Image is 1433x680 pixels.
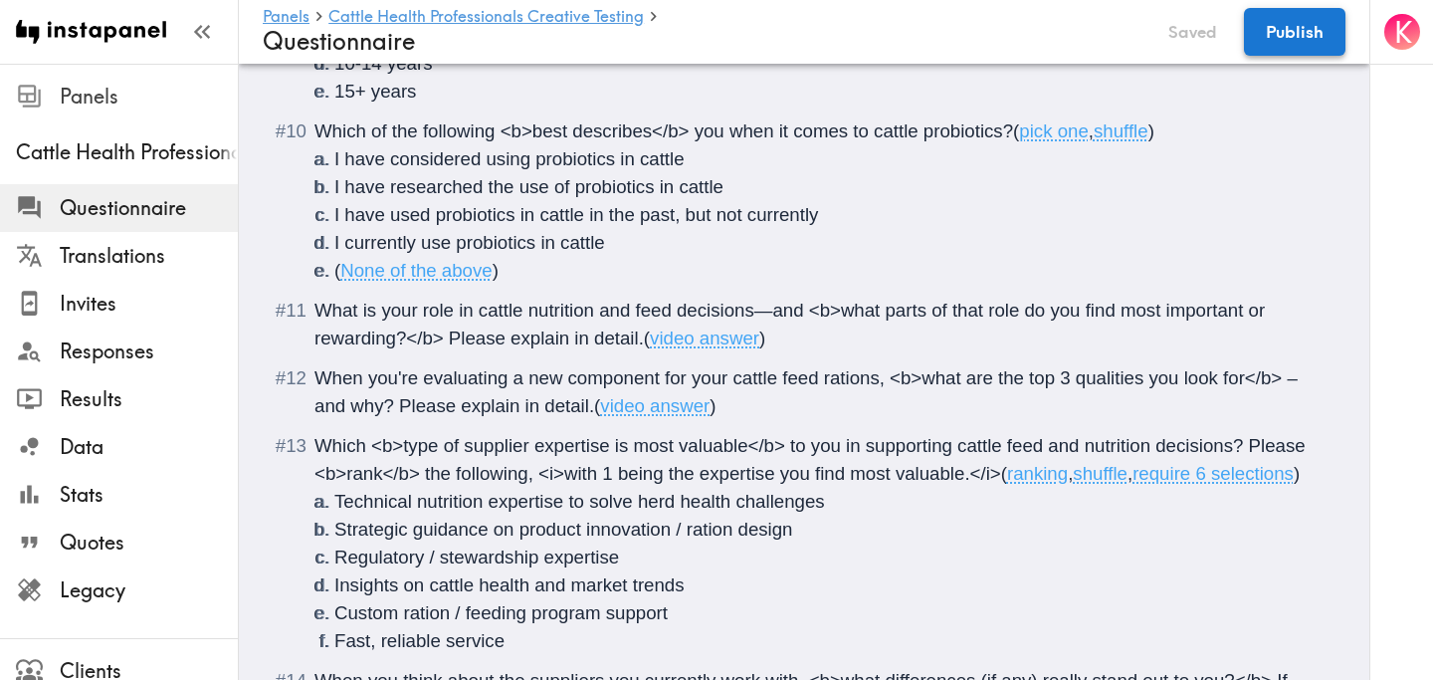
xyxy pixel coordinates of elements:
[710,395,716,416] span: )
[334,574,685,595] span: Insights on cattle health and market trends
[1127,463,1132,484] span: ,
[263,27,1141,56] h4: Questionnaire
[334,519,793,540] span: Strategic guidance on product innovation / ration design
[334,204,818,225] span: I have used probiotics in cattle in the past, but not currently
[650,328,759,348] span: video answer
[1382,12,1422,52] button: K
[334,260,340,281] span: (
[1068,463,1073,484] span: ,
[1019,120,1089,141] span: pick one
[334,81,416,102] span: 15+ years
[334,547,619,567] span: Regulatory / stewardship expertise
[60,290,238,318] span: Invites
[1094,120,1148,141] span: shuffle
[314,300,1270,348] span: What is your role in cattle nutrition and feed decisions—and <b>what parts of that role do you fi...
[340,260,492,281] span: None of the above
[60,338,238,365] span: Responses
[334,491,825,512] span: Technical nutrition expertise to solve herd health challenges
[1007,463,1068,484] span: ranking
[16,138,238,166] span: Cattle Health Professionals Creative Testing
[594,395,600,416] span: (
[60,433,238,461] span: Data
[60,194,238,222] span: Questionnaire
[60,576,238,604] span: Legacy
[1148,120,1154,141] span: )
[600,395,710,416] span: video answer
[60,385,238,413] span: Results
[1132,463,1294,484] span: require 6 selections
[314,435,1311,484] span: Which <b>type of supplier expertise is most valuable</b> to you in supporting cattle feed and nut...
[493,260,499,281] span: )
[60,83,238,111] span: Panels
[60,481,238,509] span: Stats
[1394,15,1412,50] span: K
[60,242,238,270] span: Translations
[759,328,765,348] span: )
[1089,120,1094,141] span: ,
[334,602,668,623] span: Custom ration / feeding program support
[644,328,650,348] span: (
[314,120,1013,141] span: Which of the following <b>best describes</b> you when it comes to cattle probiotics?
[334,148,685,169] span: I have considered using probiotics in cattle
[1244,8,1345,56] button: Publish
[1013,120,1019,141] span: (
[328,8,644,27] a: Cattle Health Professionals Creative Testing
[263,8,309,27] a: Panels
[334,176,723,197] span: I have researched the use of probiotics in cattle
[334,232,605,253] span: I currently use probiotics in cattle
[1294,463,1300,484] span: )
[1073,463,1127,484] span: shuffle
[334,630,505,651] span: Fast, reliable service
[1001,463,1007,484] span: (
[60,529,238,557] span: Quotes
[314,367,1303,416] span: When you're evaluating a new component for your cattle feed rations, <b>what are the top 3 qualit...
